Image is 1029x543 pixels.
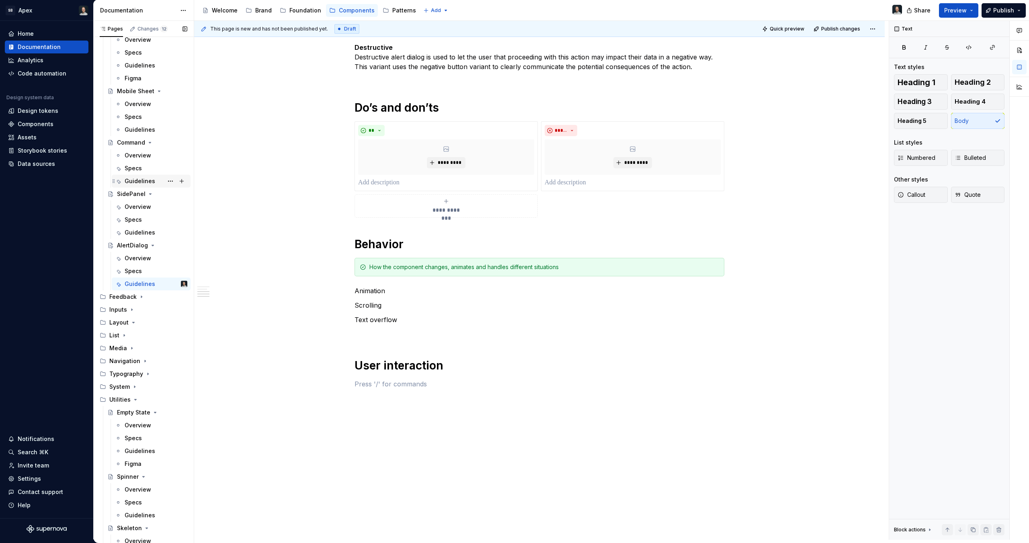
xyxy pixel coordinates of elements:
[5,131,88,144] a: Assets
[112,278,191,290] a: GuidelinesNiklas Quitzau
[5,459,88,472] a: Invite team
[894,113,948,129] button: Heading 5
[125,447,155,455] div: Guidelines
[955,191,981,199] span: Quote
[212,6,238,14] div: Welcome
[379,4,419,17] a: Patterns
[951,187,1005,203] button: Quote
[5,486,88,498] button: Contact support
[117,241,148,249] div: AlertDialog
[355,315,724,325] p: Text overflow
[894,63,924,71] div: Text styles
[117,139,145,147] div: Command
[5,67,88,80] a: Code automation
[112,149,191,162] a: Overview
[18,120,53,128] div: Components
[255,6,272,14] div: Brand
[18,6,32,14] div: Apex
[355,358,724,373] h1: User interaction
[760,23,808,35] button: Quick preview
[112,72,191,85] a: Figma
[112,33,191,46] a: Overview
[117,524,142,532] div: Skeleton
[125,36,151,44] div: Overview
[894,94,948,110] button: Heading 3
[117,87,154,95] div: Mobile Sheet
[6,94,54,101] div: Design system data
[96,290,191,303] div: Feedback
[955,78,991,86] span: Heading 2
[125,267,142,275] div: Specs
[117,473,139,481] div: Spinner
[18,461,49,470] div: Invite team
[951,94,1005,110] button: Heading 4
[326,4,378,17] a: Components
[125,280,155,288] div: Guidelines
[100,26,123,32] div: Pages
[125,511,155,519] div: Guidelines
[5,499,88,512] button: Help
[125,421,151,429] div: Overview
[125,74,141,82] div: Figma
[125,254,151,262] div: Overview
[125,498,142,506] div: Specs
[5,433,88,445] button: Notifications
[914,6,931,14] span: Share
[112,496,191,509] a: Specs
[27,525,67,533] svg: Supernova Logo
[5,27,88,40] a: Home
[894,150,948,166] button: Numbered
[898,154,935,162] span: Numbered
[112,226,191,239] a: Guidelines
[112,457,191,470] a: Figma
[993,6,1014,14] span: Publish
[821,26,860,32] span: Publish changes
[5,118,88,131] a: Components
[181,281,187,287] img: Niklas Quitzau
[5,157,88,170] a: Data sources
[112,213,191,226] a: Specs
[109,318,129,327] div: Layout
[112,432,191,445] a: Specs
[104,239,191,252] a: AlertDialog
[104,188,191,200] a: SidePanel
[112,200,191,213] a: Overview
[18,475,41,483] div: Settings
[894,74,948,90] button: Heading 1
[125,49,142,57] div: Specs
[431,7,441,14] span: Add
[125,203,151,211] div: Overview
[112,162,191,175] a: Specs
[112,46,191,59] a: Specs
[770,26,804,32] span: Quick preview
[18,107,58,115] div: Design tokens
[96,355,191,367] div: Navigation
[112,265,191,278] a: Specs
[96,329,191,342] div: List
[5,104,88,117] a: Design tokens
[210,26,328,32] span: This page is new and has not been published yet.
[137,26,168,32] div: Changes
[18,435,54,443] div: Notifications
[125,229,155,237] div: Guidelines
[160,26,168,32] span: 12
[199,2,419,18] div: Page tree
[242,4,275,17] a: Brand
[894,527,926,533] div: Block actions
[125,434,142,442] div: Specs
[18,69,66,78] div: Code automation
[421,5,451,16] button: Add
[894,524,933,535] div: Block actions
[125,151,151,159] div: Overview
[5,41,88,53] a: Documentation
[6,6,15,15] div: SB
[104,136,191,149] a: Command
[104,522,191,535] a: Skeleton
[902,3,936,18] button: Share
[104,85,191,98] a: Mobile Sheet
[355,286,724,296] p: Animation
[18,43,61,51] div: Documentation
[955,98,986,106] span: Heading 4
[112,252,191,265] a: Overview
